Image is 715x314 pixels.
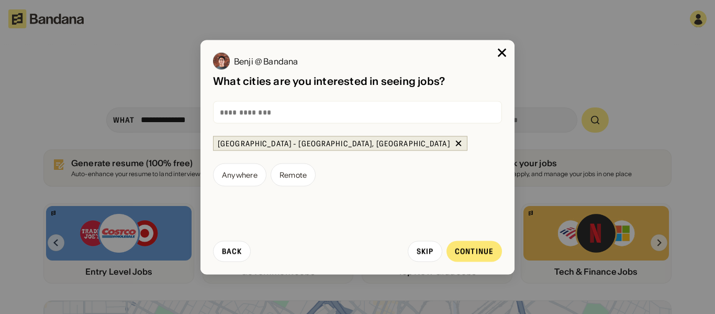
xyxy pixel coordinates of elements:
div: Remote [280,170,307,179]
div: Benji @ Bandana [234,57,298,65]
div: Back [222,247,242,255]
div: What cities are you interested in seeing jobs? [213,73,502,88]
div: Skip [417,247,433,255]
div: Continue [455,247,494,255]
img: Benji @ Bandana [213,52,230,69]
div: Anywhere [222,170,258,179]
div: [GEOGRAPHIC_DATA] - [GEOGRAPHIC_DATA], [GEOGRAPHIC_DATA] [218,138,450,148]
